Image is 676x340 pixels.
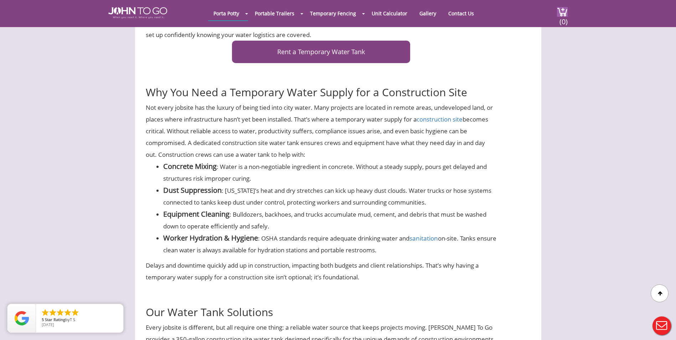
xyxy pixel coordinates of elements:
img: JOHN to go [108,7,167,19]
span: (0) [559,11,568,26]
img: Review Rating [15,311,29,325]
a: Temporary Fencing [305,6,361,20]
a: Rent a Temporary Water Tank [232,41,410,63]
span: : [US_STATE]’s heat and dry stretches can kick up heavy dust clouds. Water trucks or hose systems... [163,186,491,206]
a: sanitation [409,234,438,242]
button: Live Chat [647,311,676,340]
span: on-site. Tanks ensure clean water is always available for hydration stations and portable restrooms. [163,234,496,254]
span: : OSHA standards require adequate drinking water and [258,234,409,242]
span: [DATE] [42,322,54,327]
span: by [42,318,118,323]
li:  [48,308,57,317]
li:  [56,308,64,317]
span: Not every jobsite has the luxury of being tied into city water. Many projects are located in remo... [146,103,493,123]
b: Equipment Cleaning [163,209,229,219]
span: Star Rating [45,317,65,322]
a: Porta Potty [208,6,244,20]
b: Dust Suppression [163,185,222,195]
span: Why You Need a Temporary Water Supply for a Construction Site [146,85,467,99]
span: Delays and downtime quickly add up in construction, impacting both budgets and client relationshi... [146,261,479,281]
b: Worker Hydration & Hygiene [163,233,258,243]
a: Contact Us [443,6,479,20]
b: Concrete Mixing [163,161,217,171]
span: Our Water Tank Solutions [146,305,273,319]
span: Without reliable access to water, productivity suffers, compliance issues arise, and even basic h... [146,127,485,159]
span: : Bulldozers, backhoes, and trucks accumulate mud, cement, and debris that must be washed down to... [163,210,486,230]
a: Portable Trailers [249,6,300,20]
img: cart a [557,7,568,17]
span: T S [70,317,75,322]
a: Unit Calculator [366,6,413,20]
li:  [71,308,79,317]
a: construction site [417,115,463,123]
li:  [63,308,72,317]
span: becomes critical. [146,115,488,135]
span: : Water is a non-negotiable ingredient in concrete. Without a steady supply, pours get delayed an... [163,163,487,182]
a: Gallery [414,6,442,20]
span: 5 [42,317,44,322]
span: Construction crews can use a water tank to help with: [158,150,305,159]
li:  [41,308,50,317]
